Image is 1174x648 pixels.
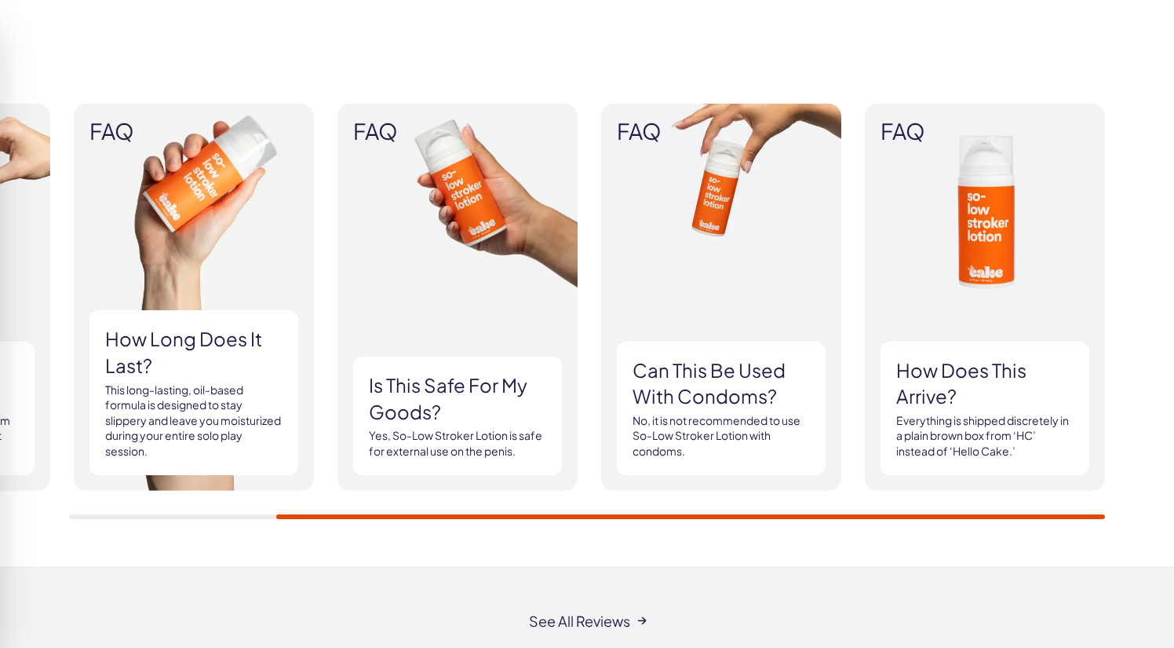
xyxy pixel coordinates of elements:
p: Yes, So-Low Stroker Lotion is safe for external use on the penis. [369,428,546,459]
h3: How long does it last? [105,326,283,379]
span: FAQ [617,119,826,144]
p: Everything is shipped discretely in a plain brown box from ‘HC’ instead of ‘Hello Cake.’ [896,413,1074,459]
p: No, it is not recommended to use So-Low Stroker Lotion with condoms. [633,413,810,459]
h3: Is this safe for my goods? [369,372,546,425]
p: This long-lasting, oil-based formula is designed to stay slippery and leave you moisturized durin... [105,383,283,459]
h3: Can this be used with condoms? [633,357,810,410]
a: See all reviews [529,613,646,629]
span: FAQ [353,119,562,144]
span: FAQ [89,119,298,144]
span: FAQ [880,119,1089,144]
h3: How does this arrive? [896,357,1074,410]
